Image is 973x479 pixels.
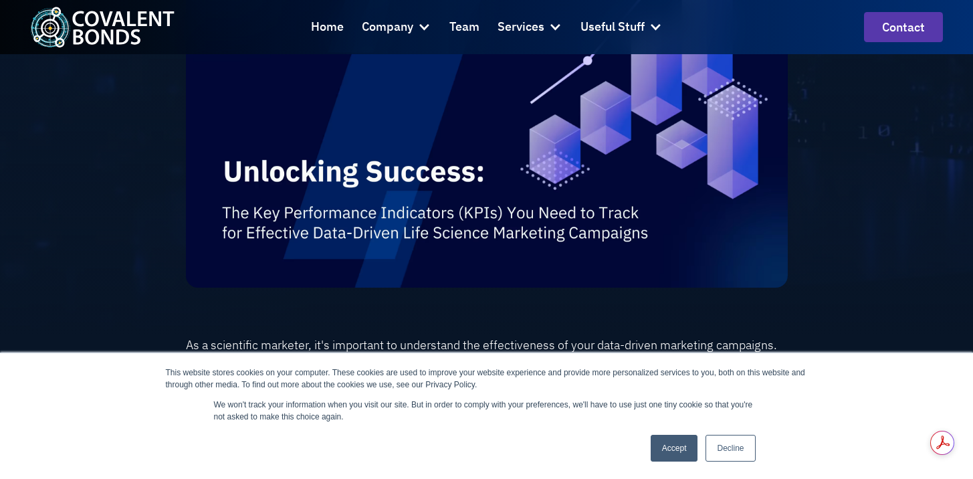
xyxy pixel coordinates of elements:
[449,9,479,45] a: Team
[311,17,344,37] div: Home
[166,367,808,391] div: This website stores cookies on your computer. These cookies are used to improve your website expe...
[706,435,755,462] a: Decline
[864,12,943,42] a: contact
[362,9,431,45] div: Company
[30,7,175,47] a: home
[580,17,645,37] div: Useful Stuff
[651,435,698,462] a: Accept
[580,9,663,45] div: Useful Stuff
[362,17,413,37] div: Company
[498,17,544,37] div: Services
[449,17,479,37] div: Team
[214,399,760,423] p: We won't track your information when you visit our site. But in order to comply with your prefere...
[30,7,175,47] img: Covalent Bonds White / Teal Logo
[311,9,344,45] a: Home
[186,336,788,408] p: As a scientific marketer, it's important to understand the effectiveness of your data-driven mark...
[498,9,562,45] div: Services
